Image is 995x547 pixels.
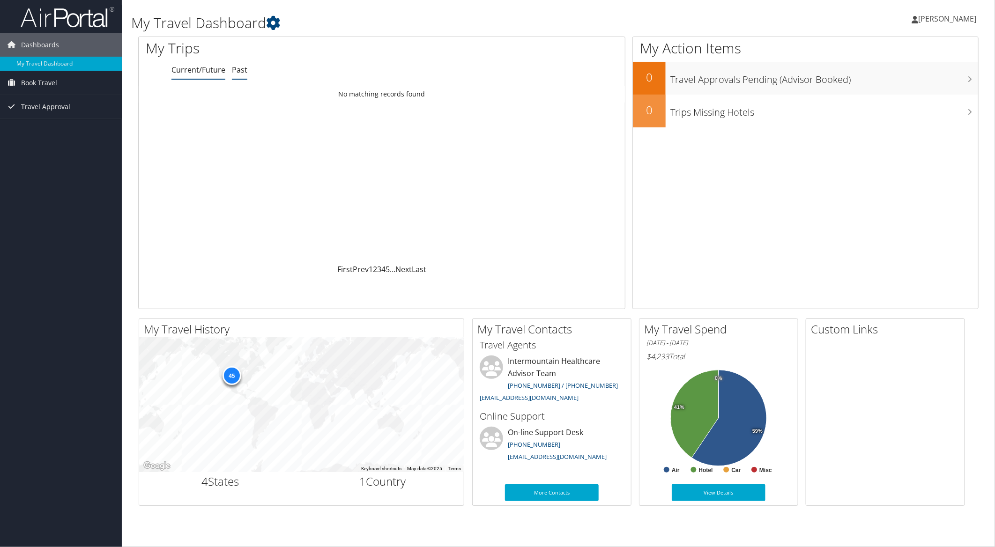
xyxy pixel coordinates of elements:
li: On-line Support Desk [475,427,629,465]
text: Hotel [699,467,713,473]
tspan: 59% [752,429,763,434]
a: Terms (opens in new tab) [448,466,461,471]
h3: Trips Missing Hotels [670,101,978,119]
a: Last [412,264,426,274]
h2: My Travel Spend [644,321,798,337]
h2: States [146,473,295,489]
h3: Travel Agents [480,339,624,352]
span: [PERSON_NAME] [918,14,976,24]
h2: 0 [633,102,666,118]
span: Map data ©2025 [407,466,442,471]
a: [EMAIL_ADDRESS][DOMAIN_NAME] [508,452,607,461]
span: Travel Approval [21,95,70,118]
text: Air [672,467,680,473]
text: Misc [759,467,772,473]
a: [PERSON_NAME] [912,5,986,33]
a: Past [232,65,247,75]
h2: My Travel History [144,321,464,337]
span: $4,233 [646,351,669,362]
td: No matching records found [139,86,625,103]
a: 3 [377,264,381,274]
h1: My Travel Dashboard [131,13,701,33]
span: 4 [201,473,208,489]
a: Current/Future [171,65,225,75]
h2: Custom Links [811,321,965,337]
div: 45 [222,366,241,385]
button: Keyboard shortcuts [361,466,401,472]
img: airportal-logo.png [21,6,114,28]
span: Dashboards [21,33,59,57]
a: [PHONE_NUMBER] [508,440,560,449]
a: View Details [672,484,765,501]
a: Prev [353,264,369,274]
a: 5 [386,264,390,274]
tspan: 41% [674,405,684,410]
a: Next [395,264,412,274]
a: More Contacts [505,484,599,501]
tspan: 0% [715,376,722,381]
h1: My Action Items [633,38,978,58]
li: Intermountain Healthcare Advisor Team [475,355,629,406]
h1: My Trips [146,38,416,58]
h2: My Travel Contacts [477,321,631,337]
a: [PHONE_NUMBER] / [PHONE_NUMBER] [508,381,618,390]
span: 1 [359,473,366,489]
a: First [337,264,353,274]
a: 4 [381,264,386,274]
a: 0Trips Missing Hotels [633,95,978,127]
h2: Country [309,473,457,489]
a: 0Travel Approvals Pending (Advisor Booked) [633,62,978,95]
a: [EMAIL_ADDRESS][DOMAIN_NAME] [480,393,579,402]
a: Open this area in Google Maps (opens a new window) [141,460,172,472]
span: Book Travel [21,71,57,95]
h6: Total [646,351,791,362]
h6: [DATE] - [DATE] [646,339,791,347]
h2: 0 [633,69,666,85]
img: Google [141,460,172,472]
h3: Travel Approvals Pending (Advisor Booked) [670,68,978,86]
text: Car [732,467,741,473]
h3: Online Support [480,410,624,423]
a: 1 [369,264,373,274]
span: … [390,264,395,274]
a: 2 [373,264,377,274]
